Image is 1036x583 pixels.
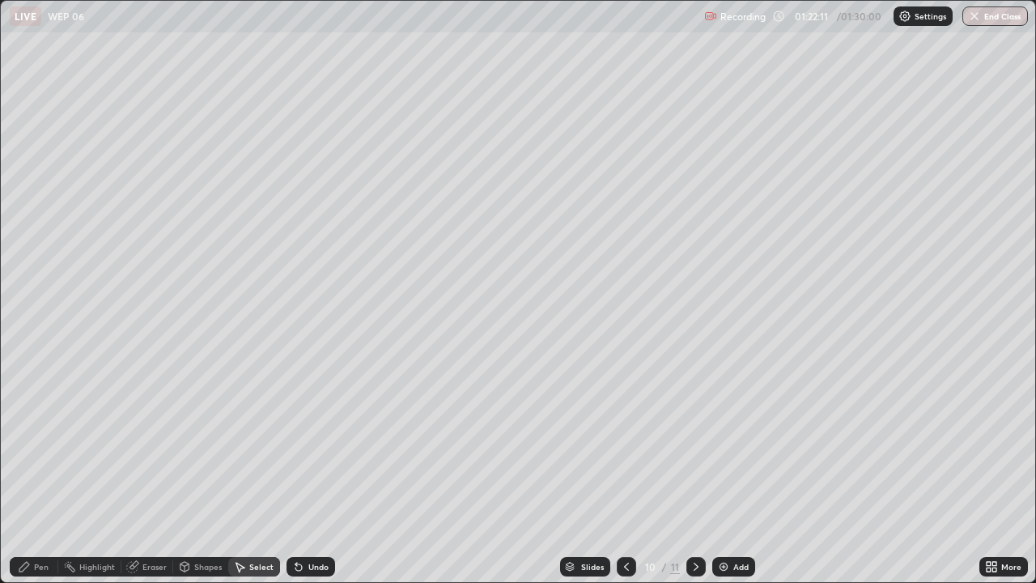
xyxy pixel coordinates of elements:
img: end-class-cross [968,10,981,23]
div: Eraser [142,563,167,571]
p: Settings [915,12,946,20]
div: More [1001,563,1021,571]
div: 11 [670,560,680,574]
img: class-settings-icons [898,10,911,23]
div: Add [733,563,749,571]
div: Highlight [79,563,115,571]
button: End Class [962,6,1028,26]
div: Slides [581,563,604,571]
img: recording.375f2c34.svg [704,10,717,23]
div: Undo [308,563,329,571]
p: WEP 06 [48,10,84,23]
p: Recording [720,11,766,23]
img: add-slide-button [717,560,730,573]
div: Select [249,563,274,571]
div: 10 [643,562,659,572]
p: LIVE [15,10,36,23]
div: Pen [34,563,49,571]
div: Shapes [194,563,222,571]
div: / [662,562,667,572]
